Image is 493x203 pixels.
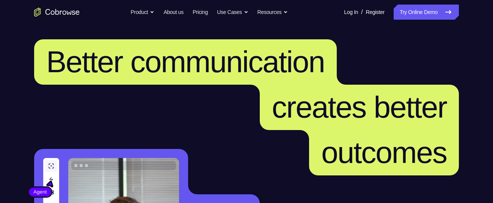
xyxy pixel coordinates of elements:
[344,5,358,20] a: Log In
[394,5,459,20] a: Try Online Demo
[217,5,248,20] button: Use Cases
[131,5,155,20] button: Product
[321,136,447,169] span: outcomes
[34,8,80,17] a: Go to the home page
[46,45,325,79] span: Better communication
[272,90,447,124] span: creates better
[257,5,288,20] button: Resources
[163,5,183,20] a: About us
[193,5,208,20] a: Pricing
[366,5,385,20] a: Register
[361,8,363,17] span: /
[29,188,51,196] span: Agent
